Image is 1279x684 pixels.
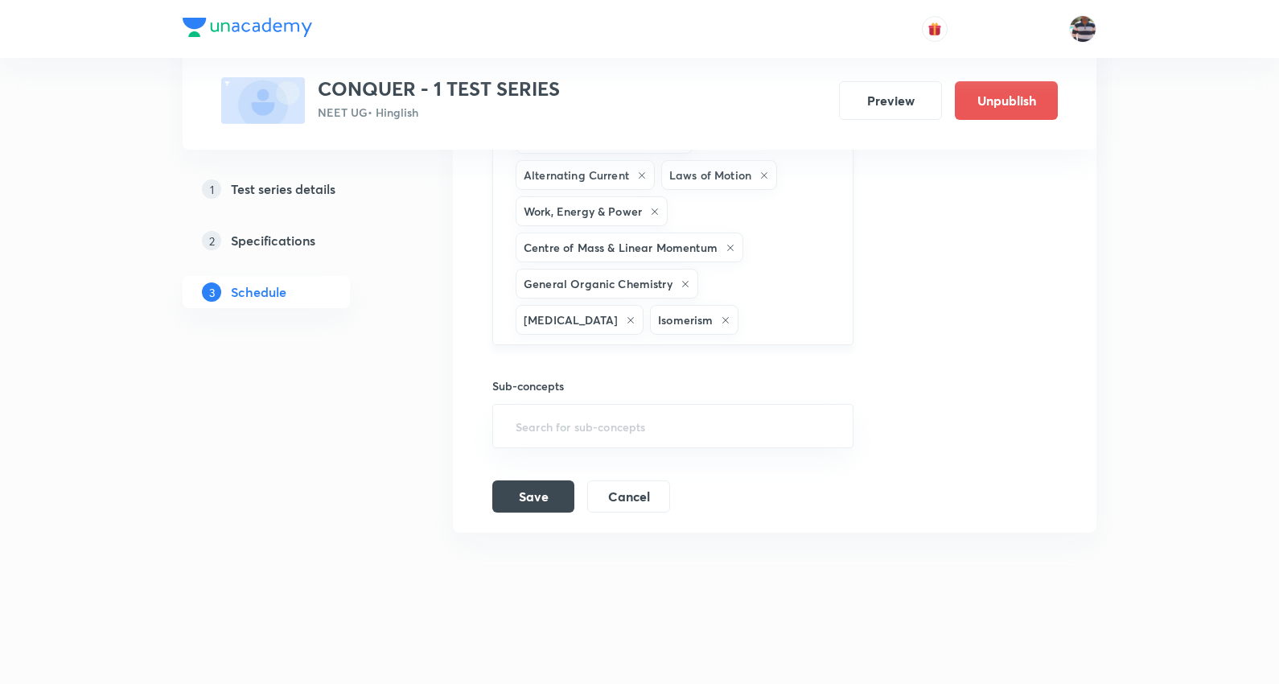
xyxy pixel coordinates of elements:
[658,311,713,328] h6: Isomerism
[183,18,312,37] img: Company Logo
[524,275,672,292] h6: General Organic Chemistry
[844,425,847,428] button: Open
[512,411,833,441] input: Search for sub-concepts
[231,282,286,302] h5: Schedule
[221,77,305,124] img: fallback-thumbnail.png
[524,239,718,256] h6: Centre of Mass & Linear Momentum
[231,231,315,250] h5: Specifications
[202,282,221,302] p: 3
[318,77,560,101] h3: CONQUER - 1 TEST SERIES
[587,480,670,513] button: Cancel
[524,311,618,328] h6: [MEDICAL_DATA]
[202,179,221,199] p: 1
[492,480,574,513] button: Save
[524,167,629,183] h6: Alternating Current
[844,210,847,213] button: Open
[318,104,560,121] p: NEET UG • Hinglish
[183,173,401,205] a: 1Test series details
[183,18,312,41] a: Company Logo
[492,377,853,394] h6: Sub-concepts
[955,81,1058,120] button: Unpublish
[231,179,335,199] h5: Test series details
[922,16,948,42] button: avatar
[669,167,751,183] h6: Laws of Motion
[202,231,221,250] p: 2
[927,22,942,36] img: avatar
[183,225,401,257] a: 2Specifications
[524,203,642,220] h6: Work, Energy & Power
[839,81,942,120] button: Preview
[1069,15,1096,43] img: jugraj singh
